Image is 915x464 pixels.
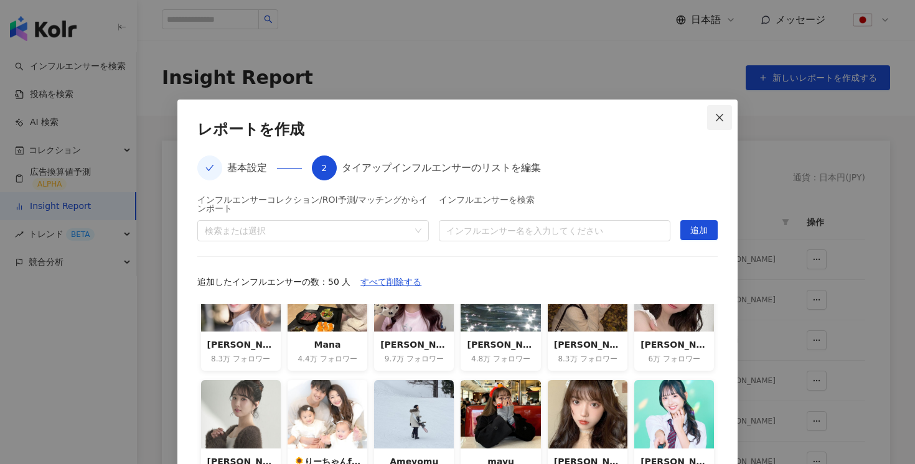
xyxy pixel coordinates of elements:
[197,195,429,210] div: インフルエンサーコレクション/ROI予測/マッチングからインポート
[385,354,404,364] span: 9.7万
[294,338,361,351] div: Mana
[342,155,541,180] div: タイアップインフルエンサーのリストを編集
[321,163,327,173] span: 2
[350,272,431,292] button: すべて削除する
[690,221,708,241] span: 追加
[648,354,660,364] span: 6万
[320,354,357,364] span: フォロワー
[680,220,718,240] button: 追加
[467,338,534,351] div: [PERSON_NAME]🎀
[715,113,725,123] span: close
[554,338,621,351] div: [PERSON_NAME] (TOA)
[406,354,444,364] span: フォロワー
[207,338,274,351] div: [PERSON_NAME],28868709447
[360,272,421,292] span: すべて削除する
[197,119,718,141] div: レポートを作成
[640,338,708,351] div: [PERSON_NAME](よりこ)🐥🍒
[439,195,670,210] div: インフルエンサーを検索
[233,354,270,364] span: フォロワー
[380,338,448,351] div: [PERSON_NAME](14)
[227,155,277,180] div: 基本設定
[663,354,700,364] span: フォロワー
[205,164,214,172] span: check
[298,354,317,364] span: 4.4万
[211,354,230,364] span: 8.3万
[707,105,732,130] button: Close
[471,354,490,364] span: 4.8万
[197,272,718,292] div: 追加したインフルエンサーの数：50 人
[558,354,577,364] span: 8.3万
[493,354,530,364] span: フォロワー
[580,354,617,364] span: フォロワー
